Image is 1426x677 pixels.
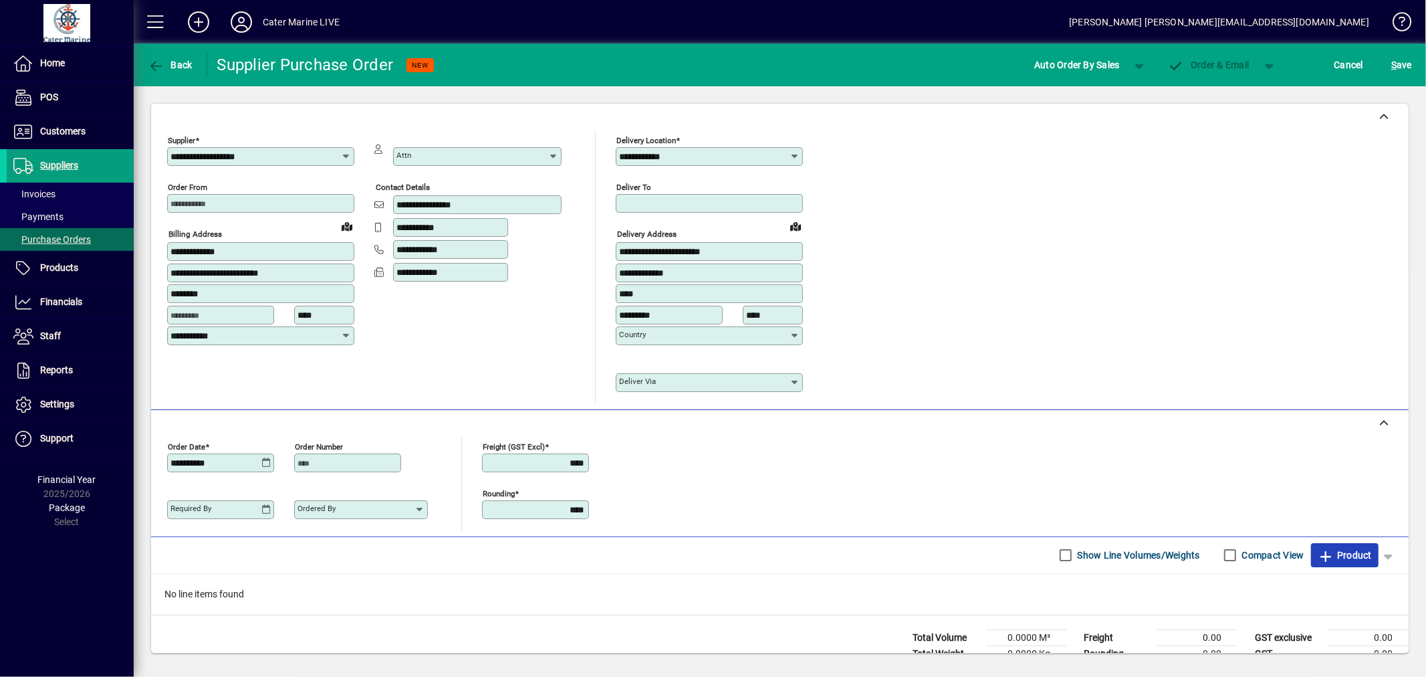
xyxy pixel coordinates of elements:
[1157,630,1237,646] td: 0.00
[40,296,82,307] span: Financials
[7,81,134,114] a: POS
[295,442,343,451] mat-label: Order number
[1388,53,1415,77] button: Save
[906,646,986,662] td: Total Weight
[619,330,646,339] mat-label: Country
[1075,549,1200,562] label: Show Line Volumes/Weights
[1069,11,1369,33] div: [PERSON_NAME] [PERSON_NAME][EMAIL_ADDRESS][DOMAIN_NAME]
[40,58,65,68] span: Home
[40,92,58,102] span: POS
[151,574,1409,615] div: No line items found
[13,234,91,245] span: Purchase Orders
[7,252,134,285] a: Products
[1157,646,1237,662] td: 0.00
[40,399,74,409] span: Settings
[7,286,134,319] a: Financials
[1168,60,1250,70] span: Order & Email
[7,388,134,421] a: Settings
[40,126,86,136] span: Customers
[483,488,515,498] mat-label: Rounding
[1077,646,1157,662] td: Rounding
[336,215,358,237] a: View on map
[7,47,134,80] a: Home
[1391,54,1412,76] span: ave
[40,160,78,171] span: Suppliers
[619,377,656,386] mat-label: Deliver via
[986,630,1066,646] td: 0.0000 M³
[412,61,429,70] span: NEW
[1391,60,1397,70] span: S
[168,183,207,192] mat-label: Order from
[7,354,134,387] a: Reports
[1077,630,1157,646] td: Freight
[1028,53,1126,77] button: Auto Order By Sales
[1331,53,1367,77] button: Cancel
[7,183,134,205] a: Invoices
[144,53,196,77] button: Back
[1239,549,1304,562] label: Compact View
[13,189,55,199] span: Invoices
[7,115,134,149] a: Customers
[1318,545,1372,566] span: Product
[1034,54,1120,76] span: Auto Order By Sales
[1383,3,1409,46] a: Knowledge Base
[7,422,134,456] a: Support
[1248,630,1328,646] td: GST exclusive
[1248,646,1328,662] td: GST
[483,442,545,451] mat-label: Freight (GST excl)
[986,646,1066,662] td: 0.0000 Kg
[785,215,806,237] a: View on map
[49,502,85,513] span: Package
[38,474,96,485] span: Financial Year
[263,11,340,33] div: Cater Marine LIVE
[168,136,195,145] mat-label: Supplier
[170,504,211,513] mat-label: Required by
[7,228,134,251] a: Purchase Orders
[616,136,676,145] mat-label: Delivery Location
[1311,543,1379,567] button: Product
[177,10,220,34] button: Add
[298,504,336,513] mat-label: Ordered by
[134,53,207,77] app-page-header-button: Back
[40,433,74,444] span: Support
[220,10,263,34] button: Profile
[217,54,394,76] div: Supplier Purchase Order
[396,151,411,160] mat-label: Attn
[7,320,134,353] a: Staff
[40,262,78,273] span: Products
[1328,646,1409,662] td: 0.00
[1334,54,1364,76] span: Cancel
[1161,53,1256,77] button: Order & Email
[616,183,651,192] mat-label: Deliver To
[13,211,64,222] span: Payments
[40,365,73,375] span: Reports
[168,442,205,451] mat-label: Order date
[1328,630,1409,646] td: 0.00
[7,205,134,228] a: Payments
[906,630,986,646] td: Total Volume
[148,60,193,70] span: Back
[40,330,61,341] span: Staff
